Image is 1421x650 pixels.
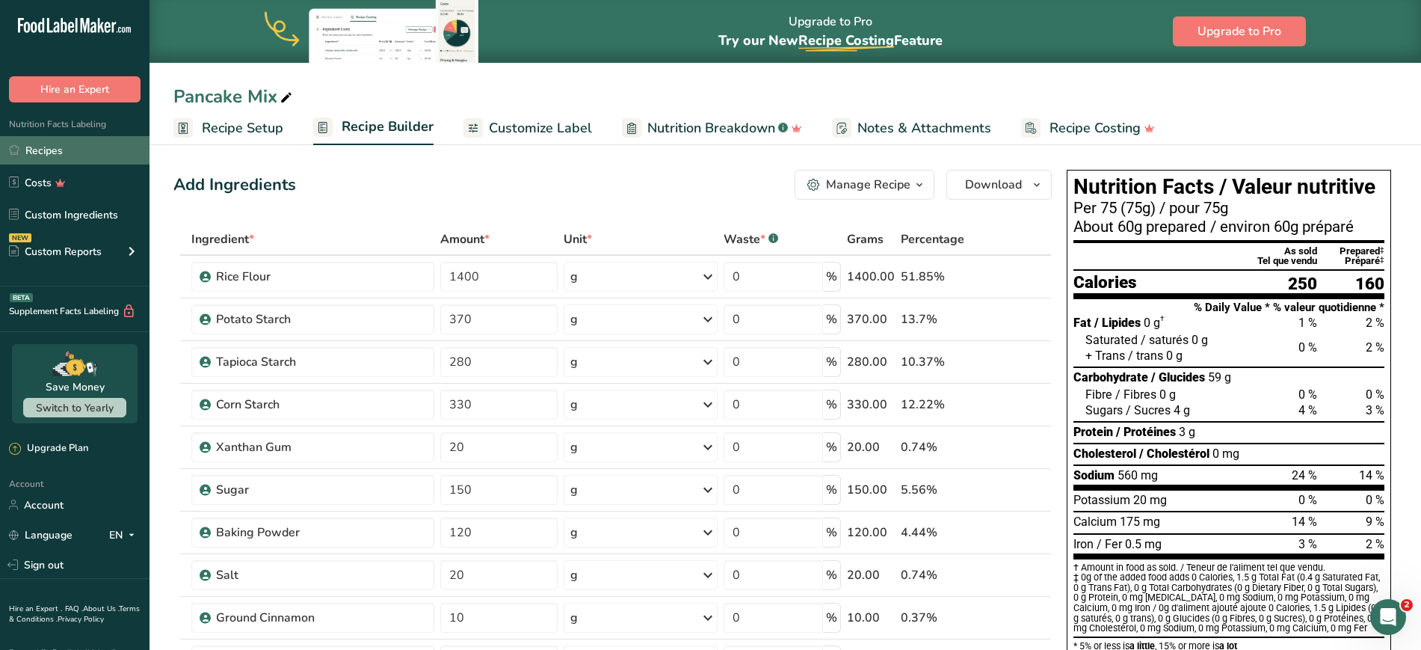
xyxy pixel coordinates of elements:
span: / Cholestérol [1139,447,1209,461]
span: / Protéines [1116,425,1176,439]
div: 51.85% [901,268,981,286]
a: Notes & Attachments [832,111,991,145]
span: 0 % [1366,493,1384,507]
div: 160 [1317,275,1384,292]
div: Ground Cinnamon [216,609,403,627]
a: Recipe Builder [313,110,434,146]
span: 4 % [1298,403,1317,417]
button: Download [946,170,1052,200]
div: Potato Starch [216,310,403,328]
span: / Fer [1097,537,1122,551]
div: Tapioca Starch [216,353,403,371]
div: Salt [216,566,403,584]
span: 175 mg [1120,514,1160,530]
div: g [570,310,578,328]
span: Saturated [1085,333,1138,347]
div: Préparé [1317,256,1384,266]
span: 0 g [1166,348,1183,364]
div: Rice Flour [216,268,403,286]
span: 560 mg [1118,467,1158,483]
div: % Daily Value * % valeur quotidienne * [1073,302,1384,313]
a: Recipe Setup [173,111,283,145]
span: Recipe Builder [342,117,434,137]
span: 59 g [1208,370,1231,385]
div: Waste [724,230,778,248]
div: 20.00 [847,566,895,584]
div: 20.00 [847,438,895,456]
span: Switch to Yearly [36,401,114,415]
div: Baking Powder [216,524,403,542]
div: Sugar [216,481,403,499]
div: g [570,438,578,456]
span: Amount [440,230,490,248]
span: 2 % [1366,537,1384,551]
span: 0 g [1192,332,1208,348]
div: NEW [9,233,31,242]
div: Corn Starch [216,396,403,414]
span: 0 g [1159,387,1176,402]
span: / trans [1128,349,1163,363]
div: 1400.00 [847,268,895,286]
div: Add Ingredients [173,173,296,197]
span: Customize Label [489,118,592,138]
div: As sold [1284,246,1317,256]
a: Terms & Conditions . [9,604,140,625]
span: + Trans [1085,349,1125,363]
span: 0.5 mg [1125,536,1162,552]
span: Unit [564,230,592,248]
span: 20 mg [1133,492,1167,508]
span: Recipe Costing [798,31,894,49]
a: Nutrition Breakdown [622,111,802,145]
span: Grams [847,230,884,248]
span: Potassium [1073,493,1130,507]
span: 2 [1401,599,1413,611]
div: 0.74% [901,566,981,584]
div: 250 [1288,275,1317,292]
a: FAQ . [65,604,83,614]
div: EN [109,526,141,544]
span: Carbohydrate [1073,370,1148,384]
span: 0 mg [1212,446,1239,462]
span: Cholesterol [1073,447,1136,461]
span: 2 % [1366,340,1384,355]
span: Calcium [1073,515,1117,529]
div: 330.00 [847,396,895,414]
span: 9 % [1366,515,1384,529]
div: ‡ [1380,256,1384,266]
div: Save Money [46,379,105,395]
span: Fibre [1085,387,1112,402]
div: ‡ [1380,246,1384,256]
span: 14 % [1359,468,1384,482]
a: Language [9,522,73,548]
span: 2 % [1366,316,1384,330]
span: 3 g [1179,424,1195,440]
span: Iron [1073,537,1094,551]
span: Download [965,176,1022,194]
div: Upgrade Plan [9,441,88,456]
span: Ingredient [191,230,254,248]
div: Calories [1073,274,1137,291]
div: ‡ 0g of the added food adds 0 Calories, 1.5 g Total Fat (0.4 g Saturated Fat, 0 g Trans Fat), 0 g... [1073,572,1384,634]
div: BETA [10,293,33,302]
div: g [570,524,578,542]
h1: Nutrition Facts / Valeur nutritive [1073,177,1384,197]
a: About Us . [83,604,119,614]
span: / Glucides [1151,370,1205,384]
span: / Fibres [1115,387,1156,402]
span: 24 % [1292,468,1317,482]
div: Custom Reports [9,244,102,260]
span: Upgrade to Pro [1197,22,1281,40]
div: Upgrade to Pro [718,1,943,63]
span: 0 % [1298,387,1317,402]
div: g [570,609,578,627]
span: Sugars [1085,403,1123,417]
span: / Sucres [1126,403,1171,417]
a: Customize Label [463,111,592,145]
div: 120.00 [847,524,895,542]
span: 0 % [1366,387,1384,402]
span: 3 % [1366,403,1384,417]
span: † [1160,315,1165,331]
div: Prepared [1317,246,1384,256]
div: Pancake Mix [173,83,295,110]
span: Try our New Feature [718,31,943,49]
